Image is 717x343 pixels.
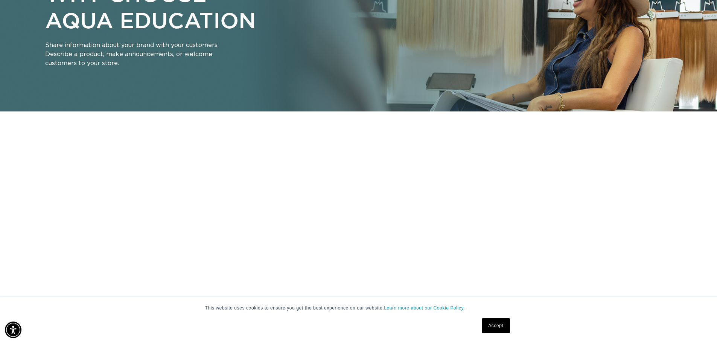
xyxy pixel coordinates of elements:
[45,41,233,68] p: Share information about your brand with your customers. Describe a product, make announcements, o...
[482,318,510,333] a: Accept
[205,305,512,311] p: This website uses cookies to ensure you get the best experience on our website.
[384,305,465,311] a: Learn more about our Cookie Policy.
[679,307,717,343] iframe: Chat Widget
[5,322,21,338] div: Accessibility Menu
